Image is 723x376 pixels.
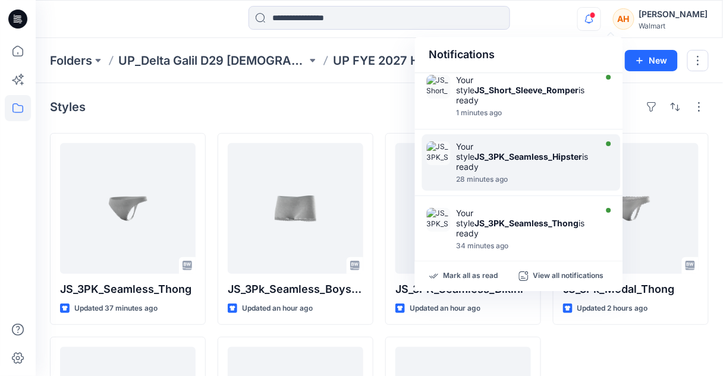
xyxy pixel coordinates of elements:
a: JS_3Pk_Modal_Thong [563,143,699,274]
img: JS_Short_Sleeve_Romper [427,75,451,99]
p: Updated an hour ago [410,302,480,315]
p: Updated 37 minutes ago [74,302,158,315]
div: Friday, September 12, 2025 17:58 [457,109,593,117]
div: Friday, September 12, 2025 17:26 [457,242,593,250]
p: Mark all as read [444,271,498,282]
div: Friday, September 12, 2025 17:32 [457,175,593,184]
p: JS_3PK_Seamless_Bikini [395,281,531,298]
p: JS_3Pk_Modal_Thong [563,281,699,298]
a: JS_3PK_Seamless_Bikini [395,143,531,274]
button: New [625,50,678,71]
div: Your style is ready [457,208,593,238]
p: Updated an hour ago [242,302,313,315]
div: [PERSON_NAME] [639,7,708,21]
div: Your style is ready [457,75,593,105]
p: Updated 2 hours ago [577,302,648,315]
p: JS_3Pk_Seamless_Boyshort [228,281,363,298]
p: View all notifications [533,271,604,282]
strong: JS_3PK_Seamless_Thong [475,218,579,228]
a: JS_3Pk_Seamless_Boyshort [228,143,363,274]
strong: JS_3PK_Seamless_Hipster [475,151,583,162]
img: JS_3PK_Seamless_Hipster [427,141,451,165]
p: UP FYE 2027 H2_Delta Galil D29 Joyspun Panties [333,52,521,69]
img: JS_3PK_Seamless_Thong [427,208,451,232]
div: AH [613,8,634,30]
div: Notifications [415,37,623,73]
a: JS_3PK_Seamless_Thong [60,143,196,274]
div: Your style is ready [457,141,593,172]
strong: JS_Short_Sleeve_Romper [475,85,579,95]
h4: Styles [50,100,86,114]
a: UP_Delta Galil D29 [DEMOGRAPHIC_DATA] Joyspun Intimates [118,52,307,69]
p: JS_3PK_Seamless_Thong [60,281,196,298]
div: Walmart [639,21,708,30]
a: Folders [50,52,92,69]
